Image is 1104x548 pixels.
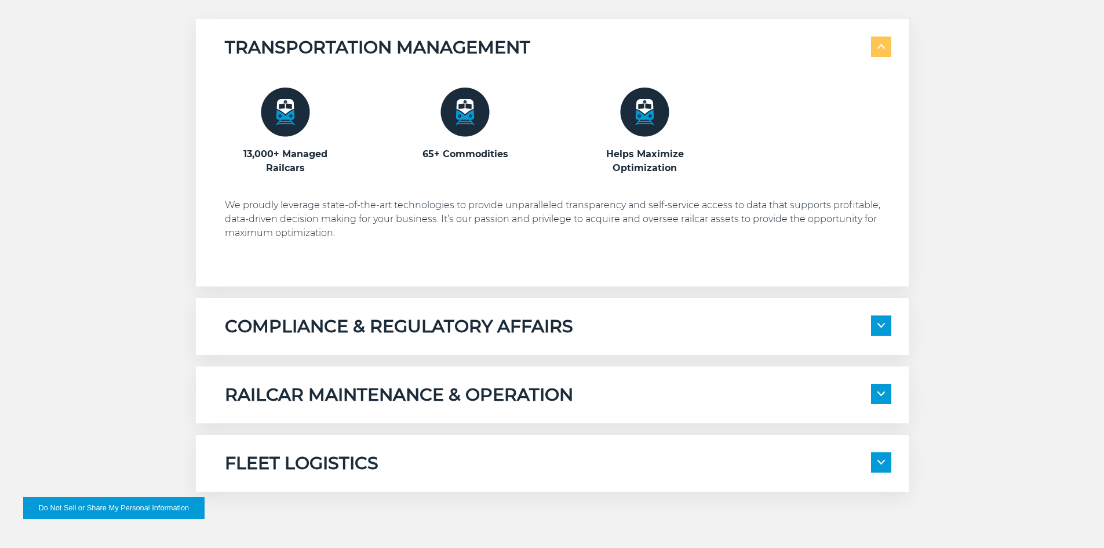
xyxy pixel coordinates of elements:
p: We proudly leverage state-of-the-art technologies to provide unparalleled transparency and self-s... [225,198,891,240]
img: arrow [877,44,885,49]
img: arrow [877,323,885,328]
img: arrow [877,391,885,396]
h3: 13,000+ Managed Railcars [225,147,347,175]
h5: COMPLIANCE & REGULATORY AFFAIRS [225,315,573,337]
h5: RAILCAR MAINTENANCE & OPERATION [225,384,573,406]
img: arrow [877,460,885,464]
h3: 65+ Commodities [405,147,526,161]
h3: Helps Maximize Optimization [584,147,706,175]
h5: TRANSPORTATION MANAGEMENT [225,37,530,59]
h5: FLEET LOGISTICS [225,452,378,474]
button: Do Not Sell or Share My Personal Information [23,497,205,519]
